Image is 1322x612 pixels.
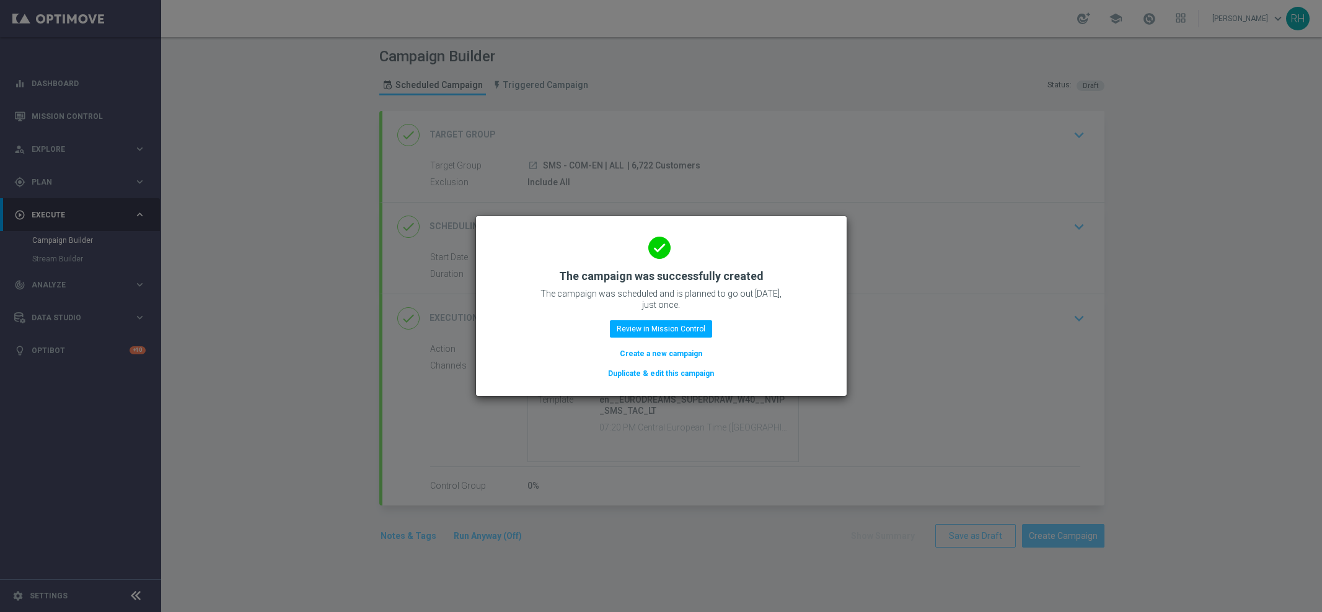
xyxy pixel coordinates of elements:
h2: The campaign was successfully created [559,269,764,284]
button: Create a new campaign [619,347,703,361]
p: The campaign was scheduled and is planned to go out [DATE], just once. [537,288,785,310]
i: done [648,237,671,259]
button: Duplicate & edit this campaign [607,367,715,380]
button: Review in Mission Control [610,320,712,338]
